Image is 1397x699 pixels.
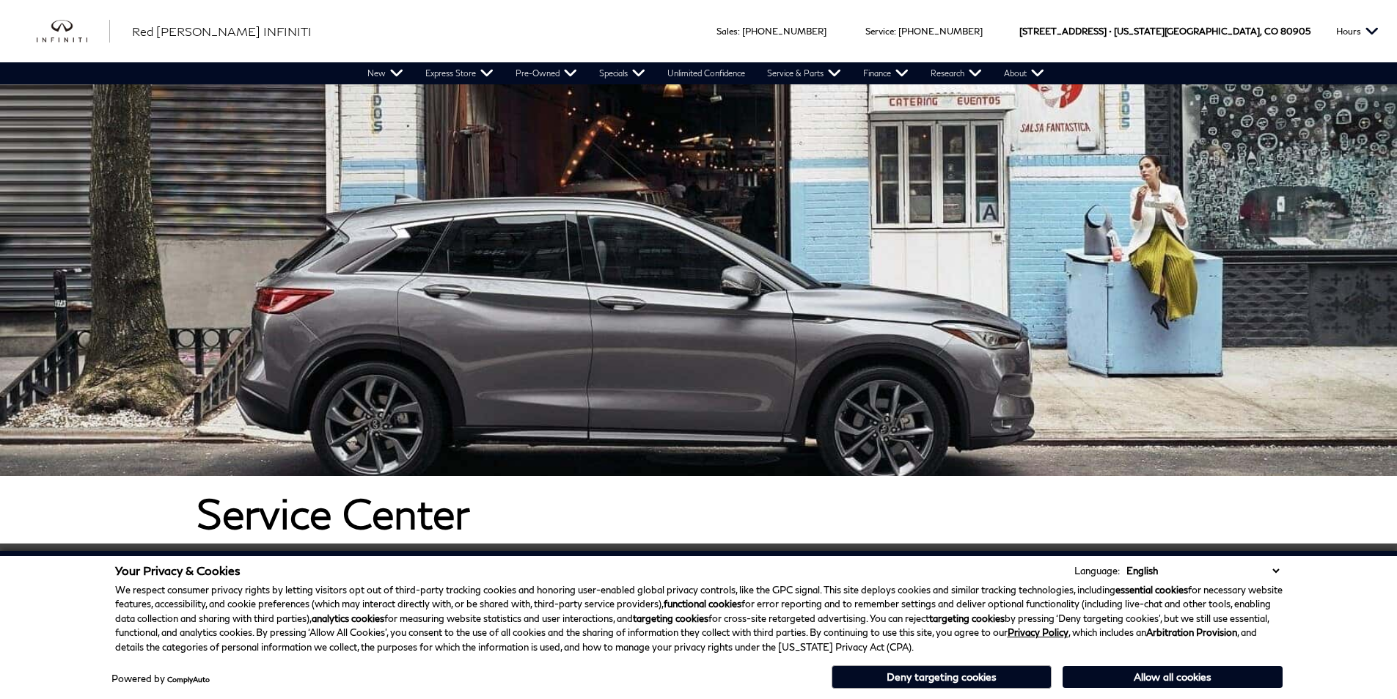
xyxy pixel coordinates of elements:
a: [PHONE_NUMBER] [898,26,983,37]
div: Language: [1074,566,1120,576]
nav: Main Navigation [356,62,1055,84]
p: We respect consumer privacy rights by letting visitors opt out of third-party tracking cookies an... [115,583,1283,655]
strong: analytics cookies [312,612,384,624]
img: INFINITI [37,20,110,43]
span: : [894,26,896,37]
a: Research [920,62,993,84]
strong: functional cookies [664,598,741,610]
a: New [356,62,414,84]
span: Service [865,26,894,37]
a: Express Store [414,62,505,84]
a: Red [PERSON_NAME] INFINITI [132,23,312,40]
button: Deny targeting cookies [832,665,1052,689]
button: Allow all cookies [1063,666,1283,688]
a: Specials [588,62,656,84]
a: ComplyAuto [167,675,210,684]
a: [STREET_ADDRESS] • [US_STATE][GEOGRAPHIC_DATA], CO 80905 [1019,26,1310,37]
a: infiniti [37,20,110,43]
strong: Arbitration Provision [1146,626,1237,638]
span: : [738,26,740,37]
a: About [993,62,1055,84]
h1: Service Center [197,491,1201,536]
a: [PHONE_NUMBER] [742,26,826,37]
a: Pre-Owned [505,62,588,84]
strong: targeting cookies [633,612,708,624]
strong: targeting cookies [929,612,1005,624]
a: Privacy Policy [1008,626,1068,638]
a: Finance [852,62,920,84]
span: Sales [716,26,738,37]
a: Service & Parts [756,62,852,84]
a: Unlimited Confidence [656,62,756,84]
div: Powered by [111,674,210,684]
span: Your Privacy & Cookies [115,563,241,577]
select: Language Select [1123,563,1283,578]
span: Red [PERSON_NAME] INFINITI [132,24,312,38]
strong: essential cookies [1115,584,1188,596]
